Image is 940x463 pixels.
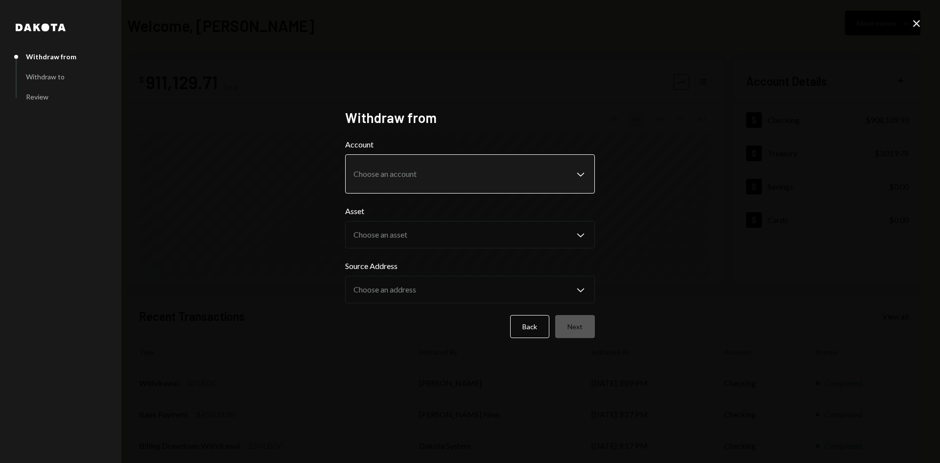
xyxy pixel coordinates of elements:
button: Asset [345,221,595,248]
button: Account [345,154,595,194]
label: Account [345,139,595,150]
button: Back [510,315,549,338]
button: Source Address [345,276,595,303]
h2: Withdraw from [345,108,595,127]
div: Withdraw to [26,73,65,81]
label: Asset [345,205,595,217]
div: Withdraw from [26,52,76,61]
label: Source Address [345,260,595,272]
div: Review [26,93,48,101]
